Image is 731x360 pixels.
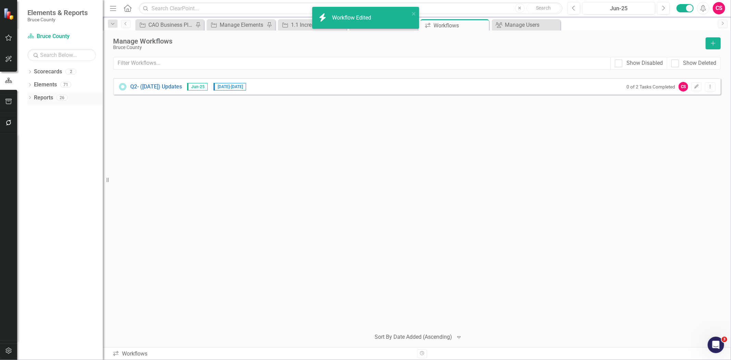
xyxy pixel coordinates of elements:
a: Scorecards [34,68,62,76]
div: Workflows [112,350,412,358]
div: Manage Workflows [113,37,702,45]
div: Manage Elements [220,21,265,29]
div: Show Disabled [626,59,663,67]
div: Workflow Edited [332,14,373,22]
input: Search ClearPoint... [139,2,562,14]
div: Jun-25 [585,4,653,13]
a: CAO Business Plan Initiatives [137,21,194,29]
input: Search Below... [27,49,96,61]
a: Elements [34,81,57,89]
button: close [412,10,416,17]
iframe: Intercom live chat [708,337,724,353]
a: Q2- ([DATE]) Updates [130,83,182,91]
a: Reports [34,94,53,102]
span: Elements & Reports [27,9,88,17]
div: Bruce County [113,45,702,50]
a: 1.1 Increase housing options and encourage innovative solutions. [280,21,345,29]
div: Manage Users [505,21,559,29]
div: CAO Business Plan Initiatives [148,21,194,29]
button: Search [526,3,561,13]
img: ClearPoint Strategy [3,8,15,20]
span: Search [536,5,551,11]
div: 71 [60,82,71,88]
button: Jun-25 [582,2,655,14]
a: Bruce County [27,33,96,40]
button: CS [713,2,725,14]
div: 26 [57,95,68,100]
small: Bruce County [27,17,88,22]
span: [DATE] - [DATE] [214,83,246,91]
div: Show Deleted [683,59,716,67]
a: Manage Elements [208,21,265,29]
a: Manage Users [494,21,559,29]
span: Jun-25 [187,83,208,91]
div: 2 [65,69,76,75]
small: 0 of 2 Tasks Completed [626,84,675,89]
input: Filter Workflows... [113,57,611,70]
div: 1.1 Increase housing options and encourage innovative solutions. [291,21,345,29]
div: Workflows [434,21,487,30]
span: 3 [722,337,727,342]
div: CS [679,82,688,92]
